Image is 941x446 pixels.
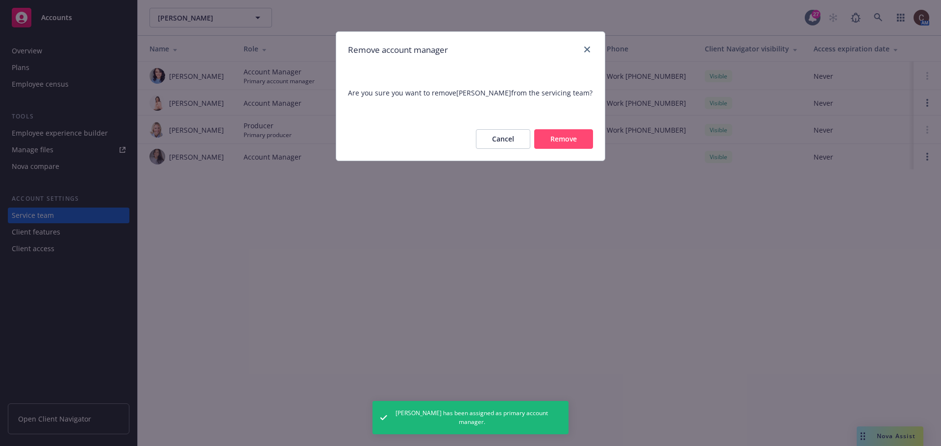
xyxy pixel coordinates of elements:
[581,44,593,55] a: close
[348,88,593,98] span: Are you sure you want to remove [PERSON_NAME] from the servicing team?
[395,409,549,426] span: [PERSON_NAME] has been assigned as primary account manager.
[476,129,530,149] button: Cancel
[348,44,448,56] h1: Remove account manager
[534,129,593,149] button: Remove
